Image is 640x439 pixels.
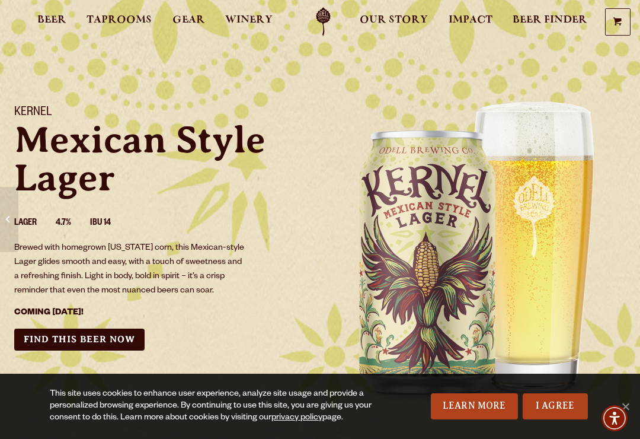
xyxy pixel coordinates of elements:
a: I Agree [523,393,588,419]
span: Taprooms [87,15,152,25]
span: Winery [225,15,273,25]
span: Beer Finder [513,15,587,25]
a: Our Story [352,7,436,36]
li: Lager [14,216,56,231]
div: Accessibility Menu [601,405,628,431]
li: 4.7% [56,216,90,231]
a: Odell Home [301,7,345,36]
a: Beer [30,7,74,36]
a: Learn More [431,393,518,419]
a: Winery [217,7,280,36]
a: privacy policy [271,413,322,423]
a: Taprooms [79,7,159,36]
p: Mexican Style Lager [14,121,306,197]
h1: Kernel [14,106,306,121]
a: Beer Finder [505,7,595,36]
strong: COMING [DATE]! [14,308,84,318]
a: Impact [441,7,500,36]
span: Gear [172,15,205,25]
div: This site uses cookies to enhance user experience, analyze site usage and provide a personalized ... [50,389,398,424]
li: IBU 14 [90,216,130,231]
a: Find this Beer Now [14,329,145,351]
p: Brewed with homegrown [US_STATE] corn, this Mexican-style Lager glides smooth and easy, with a to... [14,241,248,298]
a: Gear [165,7,213,36]
span: Our Story [360,15,428,25]
span: Beer [37,15,66,25]
span: Impact [449,15,492,25]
